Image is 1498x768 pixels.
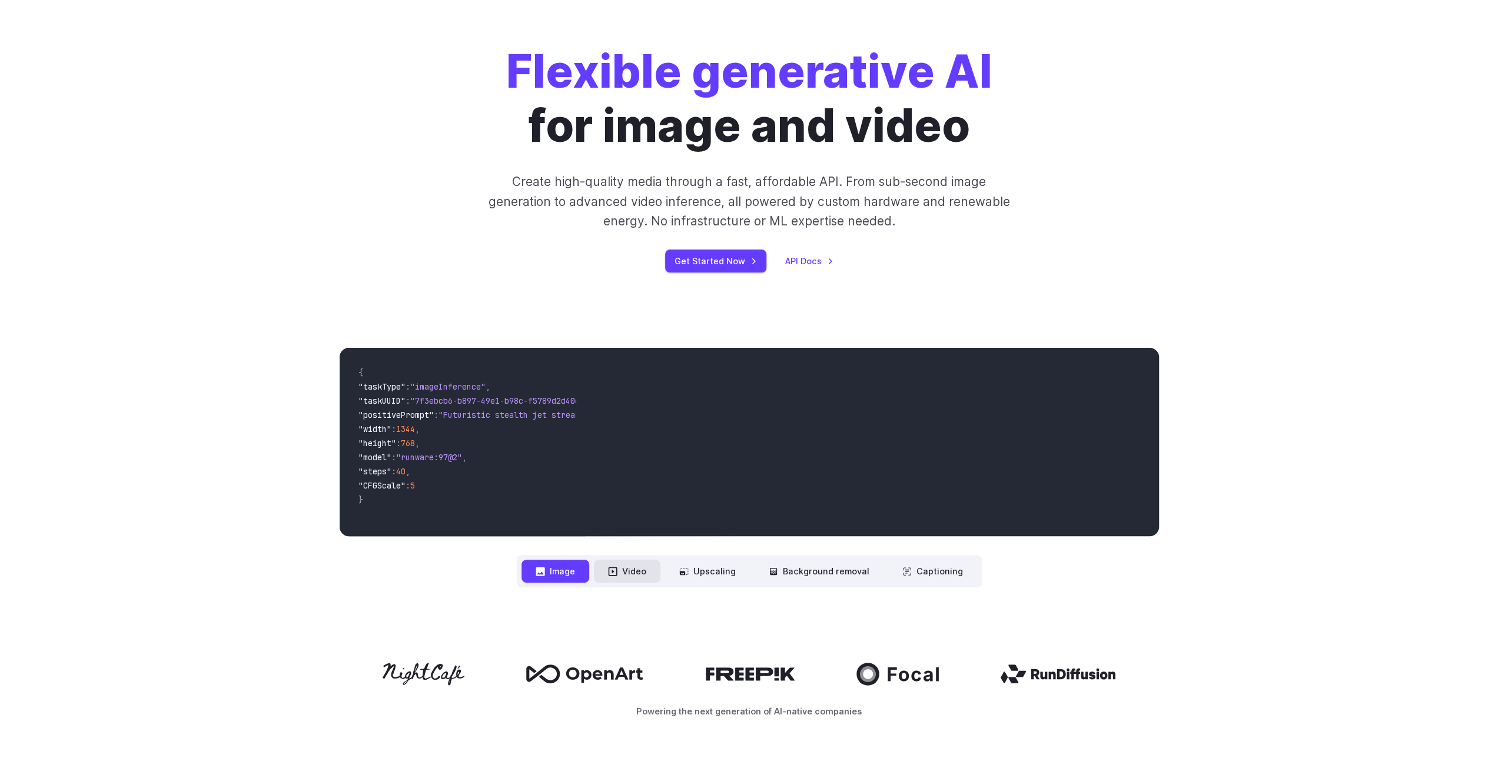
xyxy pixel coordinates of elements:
[340,704,1159,718] p: Powering the next generation of AI-native companies
[358,381,406,392] span: "taskType"
[665,250,766,272] a: Get Started Now
[486,381,490,392] span: ,
[785,254,833,268] a: API Docs
[358,438,396,448] span: "height"
[888,560,977,583] button: Captioning
[434,410,439,420] span: :
[439,410,867,420] span: "Futuristic stealth jet streaking through a neon-lit cityscape with glowing purple exhaust"
[755,560,883,583] button: Background removal
[506,45,992,153] h1: for image and video
[396,452,462,463] span: "runware:97@2"
[396,466,406,477] span: 40
[358,480,406,491] span: "CFGScale"
[358,424,391,434] span: "width"
[462,452,467,463] span: ,
[358,452,391,463] span: "model"
[391,466,396,477] span: :
[406,395,410,406] span: :
[415,438,420,448] span: ,
[391,452,396,463] span: :
[506,44,992,99] strong: Flexible generative AI
[415,424,420,434] span: ,
[406,466,410,477] span: ,
[487,172,1011,231] p: Create high-quality media through a fast, affordable API. From sub-second image generation to adv...
[522,560,589,583] button: Image
[396,424,415,434] span: 1344
[410,480,415,491] span: 5
[406,480,410,491] span: :
[594,560,660,583] button: Video
[358,367,363,378] span: {
[401,438,415,448] span: 768
[358,494,363,505] span: }
[406,381,410,392] span: :
[391,424,396,434] span: :
[396,438,401,448] span: :
[358,395,406,406] span: "taskUUID"
[410,395,589,406] span: "7f3ebcb6-b897-49e1-b98c-f5789d2d40d7"
[665,560,750,583] button: Upscaling
[358,466,391,477] span: "steps"
[410,381,486,392] span: "imageInference"
[358,410,434,420] span: "positivePrompt"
